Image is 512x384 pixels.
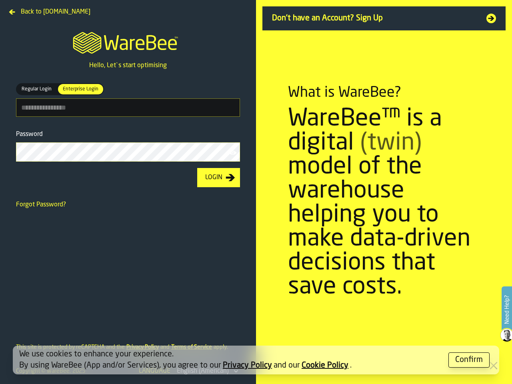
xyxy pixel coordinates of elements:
a: Forgot Password? [16,202,66,208]
button: button-Login [197,168,240,187]
div: thumb [17,84,56,94]
input: button-toolbar-Password [16,142,240,162]
span: Enterprise Login [60,86,102,93]
button: button- [448,352,490,368]
p: Hello, Let`s start optimising [89,61,167,70]
input: button-toolbar-[object Object] [16,98,240,117]
div: Password [16,130,240,139]
label: button-toolbar-[object Object] [16,83,240,117]
a: logo-header [66,22,190,61]
div: Login [202,173,226,182]
span: Regular Login [18,86,55,93]
span: Back to [DOMAIN_NAME] [21,7,90,17]
div: What is WareBee? [288,85,401,101]
span: (twin) [360,131,422,155]
div: Confirm [455,354,483,366]
label: button-switch-multi-Regular Login [16,83,57,95]
a: Don't have an Account? Sign Up [262,6,506,30]
label: button-switch-multi-Enterprise Login [57,83,104,95]
label: Need Help? [502,287,511,332]
div: alert-[object Object] [13,346,499,374]
span: Don't have an Account? Sign Up [272,13,477,24]
div: We use cookies to enhance your experience. By using WareBee (App and/or Services), you agree to o... [19,349,442,371]
button: button-toolbar-Password [229,149,238,157]
a: Cookie Policy [302,362,348,370]
a: Back to [DOMAIN_NAME] [6,6,94,13]
a: Privacy Policy [223,362,272,370]
div: WareBee™ is a digital model of the warehouse helping you to make data-driven decisions that save ... [288,107,480,299]
div: thumb [58,84,103,94]
label: button-toolbar-Password [16,130,240,162]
